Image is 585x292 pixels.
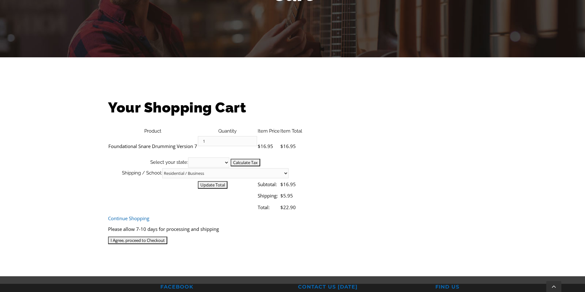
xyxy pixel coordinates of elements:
[108,127,198,135] th: Product
[198,181,227,189] input: Update Total
[435,284,562,290] h2: FIND US
[280,135,302,157] td: $16.95
[108,168,302,179] th: Shipping / School:
[108,215,149,221] a: Continue Shopping
[257,179,280,190] td: Subtotal:
[108,98,477,117] h1: Your Shopping Cart
[280,190,302,201] td: $5.95
[280,127,302,135] th: Item Total
[108,135,198,157] td: Foundational Snare Drumming Version 7
[108,224,477,234] div: Please allow 7-10 days for processing and shipping
[231,159,260,166] input: Calculate Tax
[280,179,302,190] td: $16.95
[257,127,280,135] th: Item Price
[280,202,302,213] td: $22.90
[298,284,425,290] h2: CONTACT US [DATE]
[257,135,280,157] td: $16.95
[257,202,280,213] td: Total:
[160,284,287,290] h2: FACEBOOK
[198,127,257,135] th: Quantity
[188,157,229,168] select: State billing address
[108,157,302,168] th: Select your state:
[257,190,280,201] td: Shipping:
[108,237,167,244] input: I Agree, proceed to Checkout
